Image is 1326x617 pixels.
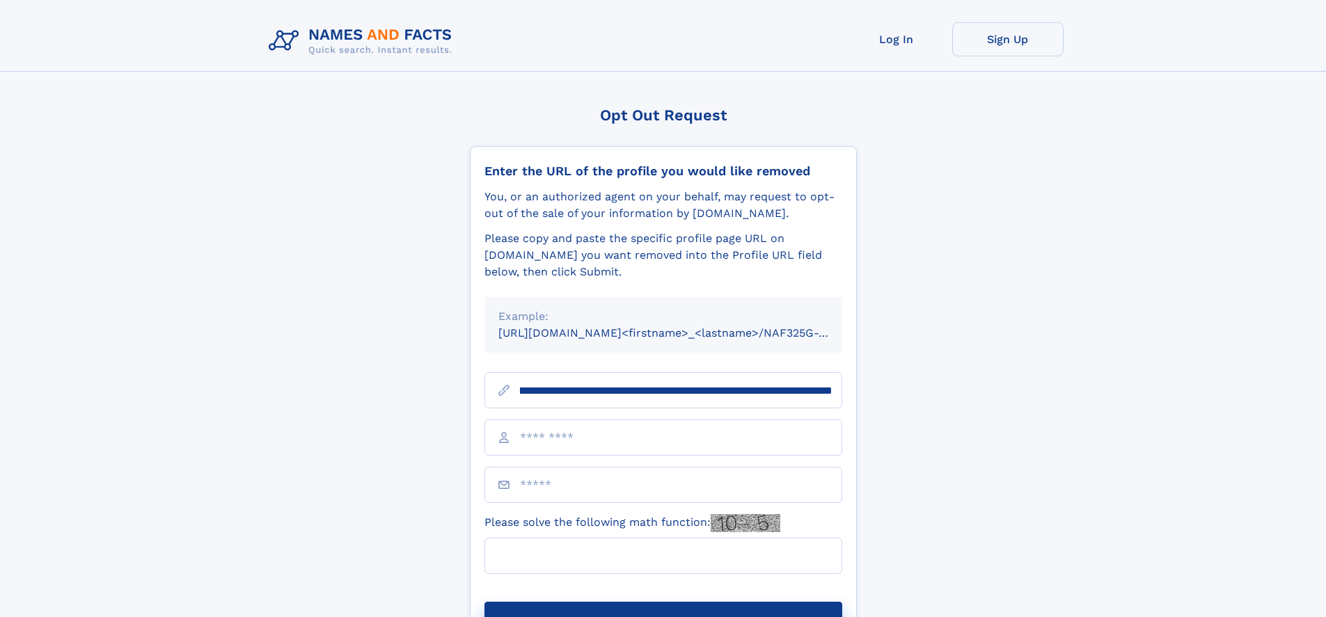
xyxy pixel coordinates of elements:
[484,163,842,179] div: Enter the URL of the profile you would like removed
[263,22,464,60] img: Logo Names and Facts
[498,308,828,325] div: Example:
[952,22,1064,56] a: Sign Up
[484,189,842,222] div: You, or an authorized agent on your behalf, may request to opt-out of the sale of your informatio...
[484,514,780,532] label: Please solve the following math function:
[498,326,869,339] small: [URL][DOMAIN_NAME]<firstname>_<lastname>/NAF325G-xxxxxxxx
[470,106,857,124] div: Opt Out Request
[841,22,952,56] a: Log In
[484,230,842,280] div: Please copy and paste the specific profile page URL on [DOMAIN_NAME] you want removed into the Pr...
